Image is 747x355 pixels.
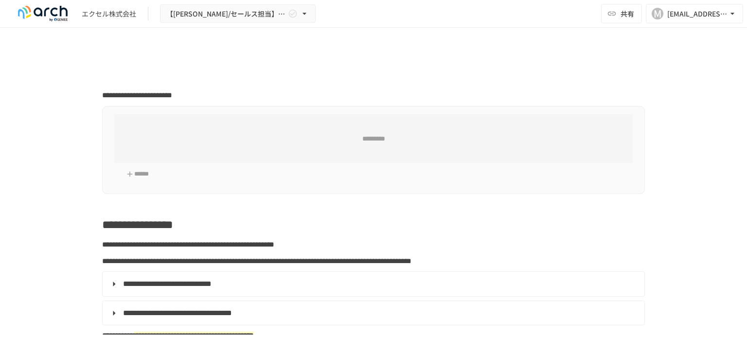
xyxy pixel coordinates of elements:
span: 【[PERSON_NAME]/セールス担当】エクセル株式会社様_初期設定サポート [166,8,286,20]
div: [EMAIL_ADDRESS][DOMAIN_NAME] [667,8,728,20]
button: 【[PERSON_NAME]/セールス担当】エクセル株式会社様_初期設定サポート [160,4,316,23]
div: エクセル株式会社 [82,9,136,19]
span: 共有 [621,8,634,19]
button: M[EMAIL_ADDRESS][DOMAIN_NAME] [646,4,743,23]
button: 共有 [601,4,642,23]
div: M [652,8,663,19]
img: logo-default@2x-9cf2c760.svg [12,6,74,21]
